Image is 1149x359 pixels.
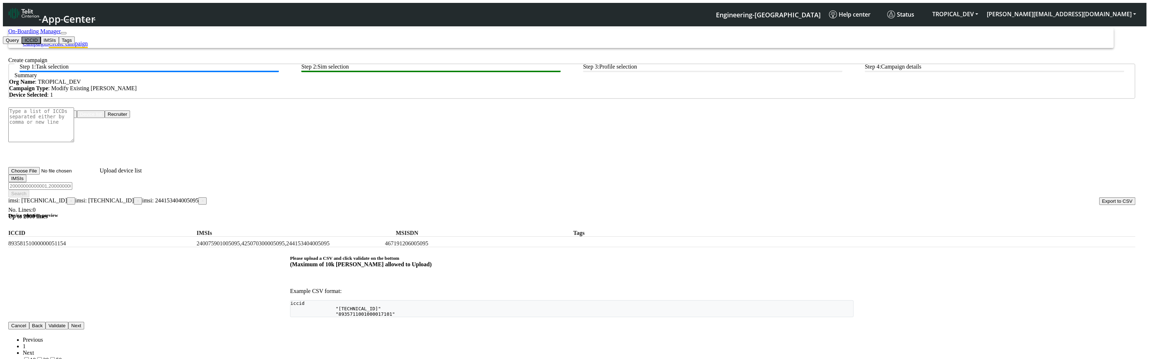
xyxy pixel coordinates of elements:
[8,28,61,34] a: On-Boarding Manager
[196,240,305,247] label: 240075901005095,425070300005095,244153404005095
[583,64,842,72] btn: Step 3: Profile selection
[301,64,561,72] btn: Step 2: Sim selection
[8,207,1135,213] div: No. Lines:
[928,8,982,21] button: TROPICAL_DEV
[9,85,1135,92] div: : Modify Existing [PERSON_NAME]
[8,190,29,197] button: Search
[9,92,47,98] strong: Device Selected
[982,8,1140,21] button: [PERSON_NAME][EMAIL_ADDRESS][DOMAIN_NAME]
[70,198,72,203] span: ×
[46,322,68,329] button: Validate
[826,8,884,21] a: Help center
[716,10,821,19] span: Engineering-[GEOGRAPHIC_DATA]
[29,322,46,329] button: Back
[100,167,142,174] label: Upload device list
[865,64,1124,72] btn: Step 4: Campaign details
[887,10,914,18] span: Status
[9,6,94,23] a: App Center
[41,36,59,44] button: IMSIs
[201,198,204,203] span: ×
[196,230,305,236] label: IMSIs
[198,197,207,205] button: Close
[8,322,29,329] button: Cancel
[142,197,207,203] span: imsi: 244153404005095
[49,40,88,47] a: Create campaign
[8,182,72,190] input: Filter device list
[385,240,468,247] label: 467191206005095
[67,197,75,205] button: Close
[1099,197,1135,205] button: Export to CSV
[290,261,432,267] span: (Maximum of 10k [PERSON_NAME] allowed to Upload)
[8,197,75,203] span: imsi: [TECHNICAL_ID]
[829,10,837,18] img: knowledge.svg
[3,36,22,44] button: Query
[61,32,66,34] button: Toggle navigation
[884,8,928,21] a: Status
[290,288,854,294] p: Example CSV format:
[716,8,820,21] a: Your current platform instance
[22,36,40,44] button: ICCID
[290,255,854,268] h5: Please upload a CSV and click validate on the bottom
[68,322,84,329] button: Next
[20,64,279,72] btn: Step 1: Task selection
[8,240,91,247] label: 89358151000000051154
[8,213,1135,220] div: Up to 2000 lines
[9,85,48,91] strong: Campaign Type
[33,207,36,213] span: 0
[9,79,35,85] strong: Org Name
[385,230,465,236] label: MSISDN
[887,10,895,18] img: status.svg
[23,343,26,349] a: 1
[829,10,871,18] span: Help center
[23,350,34,356] a: Next
[134,197,142,205] button: Close
[9,8,39,19] img: logo-telit-cinterion-gw-new.png
[8,230,91,236] label: ICCID
[59,36,75,44] button: Tags
[8,57,1135,64] div: Create campaign
[9,92,1135,98] div: : 1
[137,198,139,203] span: ×
[290,300,854,317] pre: iccid "[TECHNICAL_ID]" "8935711001000017101"
[75,197,142,203] span: imsi: [TECHNICAL_ID]
[573,230,759,236] label: Tags
[3,36,75,44] div: IMSIs
[42,12,95,26] span: App Center
[8,175,26,182] button: IMSIs
[14,59,47,79] p: Summary
[9,79,1135,85] div: : TROPICAL_DEV
[23,337,43,343] a: Previous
